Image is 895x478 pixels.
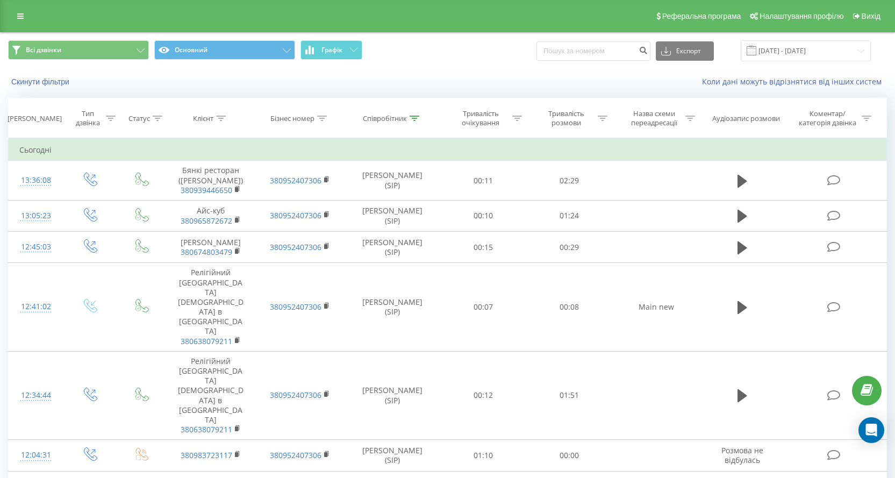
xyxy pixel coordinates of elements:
td: Релігійний [GEOGRAPHIC_DATA][DEMOGRAPHIC_DATA] в [GEOGRAPHIC_DATA] [166,263,255,352]
div: 12:34:44 [19,385,53,406]
div: Коментар/категорія дзвінка [796,109,859,127]
button: Графік [300,40,362,60]
button: Всі дзвінки [8,40,149,60]
td: [PERSON_NAME] (SIP) [345,263,441,352]
div: Тривалість розмови [538,109,595,127]
div: 13:36:08 [19,170,53,191]
div: Статус [128,114,150,123]
a: 380952407306 [270,302,321,312]
td: [PERSON_NAME] (SIP) [345,351,441,440]
a: 380952407306 [270,175,321,186]
div: 13:05:23 [19,205,53,226]
button: Скинути фільтри [8,77,75,87]
td: 01:51 [526,351,612,440]
td: 00:07 [440,263,526,352]
span: Вихід [862,12,880,20]
div: 12:41:02 [19,296,53,317]
td: 02:29 [526,161,612,201]
span: Розмова не відбулась [721,445,763,465]
input: Пошук за номером [536,41,650,61]
div: Тип дзвінка [73,109,103,127]
td: Сьогодні [9,139,887,161]
div: Тривалість очікування [452,109,510,127]
span: Налаштування профілю [760,12,843,20]
td: [PERSON_NAME] (SIP) [345,200,441,231]
a: 380952407306 [270,242,321,252]
a: 380939446650 [181,185,232,195]
div: Бізнес номер [270,114,314,123]
div: [PERSON_NAME] [8,114,62,123]
a: 380983723117 [181,450,232,460]
a: 380952407306 [270,210,321,220]
div: Клієнт [193,114,213,123]
td: 00:11 [440,161,526,201]
a: 380952407306 [270,390,321,400]
td: Айс-куб [166,200,255,231]
td: 00:12 [440,351,526,440]
td: Main new [612,263,701,352]
div: Співробітник [363,114,407,123]
div: 12:45:03 [19,237,53,258]
span: Реферальна програма [662,12,741,20]
span: Всі дзвінки [26,46,61,54]
a: 380638079211 [181,336,232,346]
a: 380965872672 [181,216,232,226]
td: Бянкі ресторан ([PERSON_NAME]) [166,161,255,201]
td: 01:10 [440,440,526,471]
div: Open Intercom Messenger [858,417,884,443]
td: [PERSON_NAME] (SIP) [345,440,441,471]
button: Основний [154,40,295,60]
a: Коли дані можуть відрізнятися вiд інших систем [702,76,887,87]
td: 00:15 [440,232,526,263]
td: 00:00 [526,440,612,471]
span: Графік [321,46,342,54]
td: 00:08 [526,263,612,352]
td: [PERSON_NAME] [166,232,255,263]
div: Назва схеми переадресації [625,109,683,127]
div: 12:04:31 [19,445,53,466]
td: 00:29 [526,232,612,263]
a: 380952407306 [270,450,321,460]
a: 380674803479 [181,247,232,257]
td: [PERSON_NAME] (SIP) [345,161,441,201]
a: 380638079211 [181,424,232,434]
td: 00:10 [440,200,526,231]
div: Аудіозапис розмови [712,114,780,123]
td: 01:24 [526,200,612,231]
td: [PERSON_NAME] (SIP) [345,232,441,263]
button: Експорт [656,41,714,61]
td: Релігійний [GEOGRAPHIC_DATA][DEMOGRAPHIC_DATA] в [GEOGRAPHIC_DATA] [166,351,255,440]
